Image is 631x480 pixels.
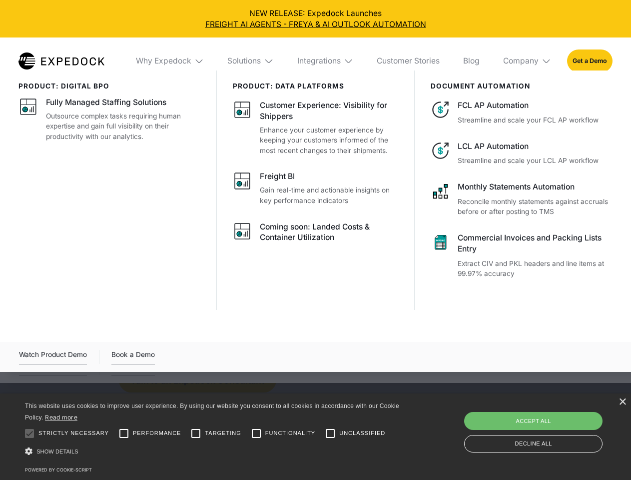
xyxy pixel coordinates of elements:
div: document automation [431,82,613,90]
div: Integrations [297,56,341,66]
a: Get a Demo [567,49,613,72]
a: Commercial Invoices and Packing Lists EntryExtract CIV and PKL headers and line items at 99.97% a... [431,232,613,279]
p: Reconcile monthly statements against accruals before or after posting to TMS [458,196,612,217]
div: Customer Experience: Visibility for Shippers [260,100,399,122]
a: Book a Demo [111,349,155,365]
a: Coming soon: Landed Costs & Container Utilization [233,221,399,246]
a: FCL AP AutomationStreamline and scale your FCL AP workflow [431,100,613,125]
a: Read more [45,413,77,421]
div: Freight BI [260,171,295,182]
div: Solutions [220,37,282,84]
span: Functionality [265,429,315,437]
span: Show details [36,448,78,454]
div: Watch Product Demo [19,349,87,365]
div: Integrations [289,37,361,84]
a: FREIGHT AI AGENTS - FREYA & AI OUTLOOK AUTOMATION [8,19,624,30]
a: Customer Experience: Visibility for ShippersEnhance your customer experience by keeping your cust... [233,100,399,155]
a: open lightbox [19,349,87,365]
p: Outsource complex tasks requiring human expertise and gain full visibility on their productivity ... [46,111,201,142]
span: Performance [133,429,181,437]
div: Company [503,56,539,66]
p: Streamline and scale your LCL AP workflow [458,155,612,166]
a: Monthly Statements AutomationReconcile monthly statements against accruals before or after postin... [431,181,613,217]
div: NEW RELEASE: Expedock Launches [8,8,624,30]
p: Extract CIV and PKL headers and line items at 99.97% accuracy [458,258,612,279]
span: Targeting [205,429,241,437]
iframe: Chat Widget [465,372,631,480]
div: Solutions [227,56,261,66]
span: Strictly necessary [38,429,109,437]
a: Customer Stories [369,37,447,84]
a: Fully Managed Staffing SolutionsOutsource complex tasks requiring human expertise and gain full v... [18,97,201,141]
p: Gain real-time and actionable insights on key performance indicators [260,185,399,205]
a: Powered by cookie-script [25,467,92,472]
a: LCL AP AutomationStreamline and scale your LCL AP workflow [431,141,613,166]
p: Streamline and scale your FCL AP workflow [458,115,612,125]
a: Blog [455,37,487,84]
div: FCL AP Automation [458,100,612,111]
p: Enhance your customer experience by keeping your customers informed of the most recent changes to... [260,125,399,156]
div: LCL AP Automation [458,141,612,152]
div: Coming soon: Landed Costs & Container Utilization [260,221,399,243]
a: Freight BIGain real-time and actionable insights on key performance indicators [233,171,399,205]
span: This website uses cookies to improve user experience. By using our website you consent to all coo... [25,402,399,421]
div: Company [495,37,559,84]
div: Why Expedock [128,37,212,84]
div: Commercial Invoices and Packing Lists Entry [458,232,612,254]
div: Why Expedock [136,56,191,66]
div: product: digital bpo [18,82,201,90]
span: Unclassified [339,429,385,437]
div: PRODUCT: data platforms [233,82,399,90]
div: Fully Managed Staffing Solutions [46,97,166,108]
div: Show details [25,445,403,458]
div: Monthly Statements Automation [458,181,612,192]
